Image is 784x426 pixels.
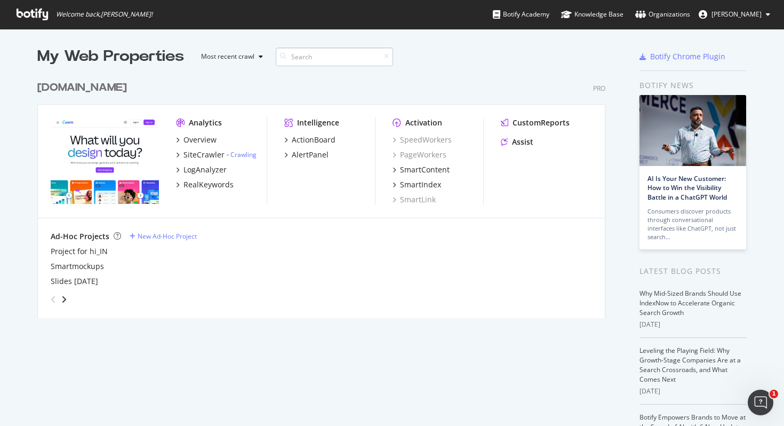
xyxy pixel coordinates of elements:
button: Most recent crawl [193,48,267,65]
div: angle-right [60,294,68,305]
div: SmartIndex [400,179,441,190]
a: SmartContent [393,164,450,175]
div: ActionBoard [292,135,335,145]
a: Botify Chrome Plugin [639,51,725,62]
a: SiteCrawler- Crawling [176,149,257,160]
div: RealKeywords [183,179,234,190]
div: Analytics [189,117,222,128]
div: angle-left [46,291,60,308]
a: Crawling [230,150,257,159]
a: SmartLink [393,194,436,205]
a: RealKeywords [176,179,234,190]
input: Search [276,48,393,66]
a: AI Is Your New Customer: How to Win the Visibility Battle in a ChatGPT World [647,174,727,201]
div: Intelligence [297,117,339,128]
div: Organizations [635,9,690,20]
div: Overview [183,135,217,145]
a: [DOMAIN_NAME] [37,80,131,96]
div: New Ad-Hoc Project [138,232,197,241]
a: Why Mid-Sized Brands Should Use IndexNow to Accelerate Organic Search Growth [639,289,741,317]
img: canva.com [51,117,159,204]
div: Consumers discover products through conversational interfaces like ChatGPT, not just search… [647,207,738,241]
a: SmartIndex [393,179,441,190]
a: AlertPanel [284,149,329,160]
div: LogAnalyzer [183,164,227,175]
a: Leveling the Playing Field: Why Growth-Stage Companies Are at a Search Crossroads, and What Comes... [639,346,741,384]
div: AlertPanel [292,149,329,160]
img: AI Is Your New Customer: How to Win the Visibility Battle in a ChatGPT World [639,95,746,166]
div: - [227,150,257,159]
div: Pro [593,84,605,93]
div: Most recent crawl [201,53,254,60]
div: Activation [405,117,442,128]
a: ActionBoard [284,135,335,145]
span: Akio Uehara [711,10,762,19]
iframe: Intercom live chat [748,390,773,415]
a: LogAnalyzer [176,164,227,175]
a: Smartmockups [51,261,104,272]
a: SpeedWorkers [393,135,452,145]
a: Assist [501,137,533,147]
div: My Web Properties [37,46,184,67]
span: Welcome back, [PERSON_NAME] ! [56,10,153,19]
div: grid [37,67,614,318]
a: Slides [DATE] [51,276,98,287]
a: Overview [176,135,217,145]
a: New Ad-Hoc Project [130,232,197,241]
div: Botify news [639,80,747,91]
a: CustomReports [501,117,570,128]
div: Botify Chrome Plugin [650,51,725,62]
button: [PERSON_NAME] [690,6,779,23]
div: [DATE] [639,386,747,396]
div: Knowledge Base [561,9,623,20]
div: Assist [512,137,533,147]
div: SiteCrawler [183,149,225,160]
a: PageWorkers [393,149,446,160]
div: Latest Blog Posts [639,265,747,277]
div: SmartContent [400,164,450,175]
div: CustomReports [513,117,570,128]
div: [DOMAIN_NAME] [37,80,127,96]
div: [DATE] [639,320,747,329]
span: 1 [770,390,778,398]
div: Botify Academy [493,9,549,20]
div: Ad-Hoc Projects [51,231,109,242]
a: Project for hi_IN [51,246,108,257]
